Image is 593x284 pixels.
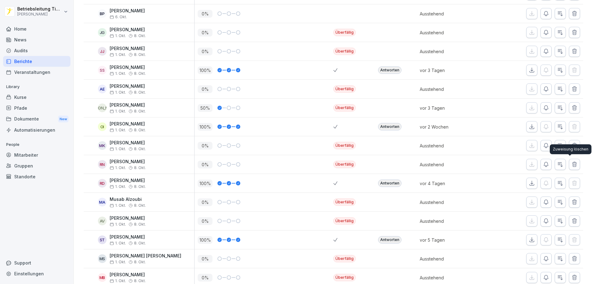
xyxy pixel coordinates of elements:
div: Mitarbeiter [3,150,70,160]
p: Ausstehend [420,161,486,168]
div: Überfällig [333,142,356,149]
span: 8. Okt. [134,71,146,76]
p: 100 % [198,180,212,187]
div: JG [98,28,107,37]
a: DokumenteNew [3,113,70,125]
p: Ausstehend [420,11,486,17]
span: 8. Okt. [134,128,146,132]
p: 100 % [198,66,212,74]
div: Antworten [378,66,402,74]
p: Musab Alzoubi [110,197,146,202]
span: 8. Okt. [134,279,146,283]
p: Ausstehend [420,48,486,55]
p: 0 % [198,198,212,206]
p: 0 % [198,217,212,225]
div: MA [98,198,107,206]
span: 8. Okt. [134,53,146,57]
span: 1. Okt. [110,260,126,264]
p: [PERSON_NAME] [110,84,146,89]
div: Kurse [3,92,70,103]
p: [PERSON_NAME] [110,216,146,221]
p: Ausstehend [420,142,486,149]
p: vor 4 Tagen [420,180,486,187]
div: [PERSON_NAME] [98,104,107,112]
span: 8. Okt. [134,241,146,245]
p: [PERSON_NAME] [110,159,146,164]
p: [PERSON_NAME] [110,27,146,32]
div: AE [98,85,107,93]
div: Gruppen [3,160,70,171]
div: Support [3,257,70,268]
p: [PERSON_NAME] [110,121,146,127]
span: 8. Okt. [134,109,146,113]
p: 0 % [198,85,212,93]
div: Überfällig [333,274,356,281]
div: OI [98,122,107,131]
p: Ausstehend [420,256,486,262]
span: 8. Okt. [134,184,146,189]
div: MS [98,254,107,263]
span: 1. Okt. [110,34,126,38]
span: 1. Okt. [110,90,126,95]
p: vor 2 Wochen [420,124,486,130]
div: Überfällig [333,104,356,112]
p: 0 % [198,161,212,168]
div: Berichte [3,56,70,67]
p: [PERSON_NAME] [110,46,146,51]
p: 0 % [198,48,212,55]
span: 8. Okt. [134,260,146,264]
p: 0 % [198,29,212,36]
span: 1. Okt. [110,147,126,151]
span: 1. Okt. [110,241,126,245]
div: SS [98,66,107,74]
div: JJ [98,47,107,56]
a: News [3,34,70,45]
span: 8. Okt. [134,34,146,38]
p: Ausstehend [420,274,486,281]
p: 100 % [198,123,212,131]
p: [PERSON_NAME] [PERSON_NAME] [110,253,181,259]
a: Standorte [3,171,70,182]
p: [PERSON_NAME] [110,178,146,183]
p: 100 % [198,236,212,244]
a: Audits [3,45,70,56]
span: 1. Okt. [110,128,126,132]
span: 8. Okt. [134,222,146,227]
div: Einstellungen [3,268,70,279]
div: Dokumente [3,113,70,125]
p: 0 % [198,255,212,263]
span: 1. Okt. [110,53,126,57]
span: 1. Okt. [110,166,126,170]
p: Ausstehend [420,29,486,36]
p: [PERSON_NAME] [17,12,62,16]
div: MB [98,273,107,282]
span: 8. Okt. [134,203,146,208]
p: vor 3 Tagen [420,105,486,111]
div: RD [98,179,107,188]
span: 1. Okt. [110,222,126,227]
p: Ausstehend [420,218,486,224]
p: [PERSON_NAME] [110,272,146,278]
p: [PERSON_NAME] [110,140,146,146]
div: AV [98,217,107,225]
span: 1. Okt. [110,203,126,208]
div: Antworten [378,180,402,187]
div: Überfällig [333,29,356,36]
span: 8. Okt. [134,166,146,170]
p: Ausstehend [420,86,486,92]
a: Pfade [3,103,70,113]
div: MK [98,141,107,150]
p: Library [3,82,70,92]
p: [PERSON_NAME] [110,8,145,14]
a: Automatisierungen [3,125,70,135]
p: 0 % [198,10,212,18]
p: Ausstehend [420,199,486,206]
p: 50 % [198,104,212,112]
a: Veranstaltungen [3,67,70,78]
p: [PERSON_NAME] [110,235,146,240]
div: New [58,116,69,123]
